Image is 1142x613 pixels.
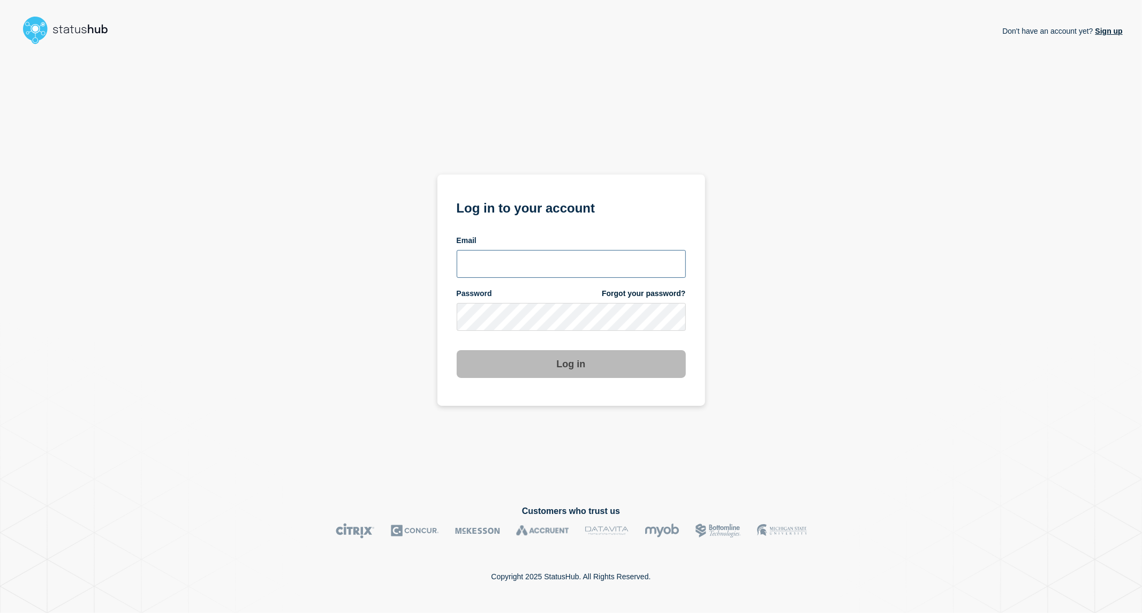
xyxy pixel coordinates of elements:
p: Copyright 2025 StatusHub. All Rights Reserved. [491,572,651,581]
a: Forgot your password? [602,289,685,299]
img: Accruent logo [516,523,569,539]
img: Citrix logo [336,523,375,539]
span: Password [457,289,492,299]
img: McKesson logo [455,523,500,539]
img: StatusHub logo [19,13,121,47]
img: myob logo [645,523,679,539]
span: Email [457,236,477,246]
img: Concur logo [391,523,439,539]
img: MSU logo [757,523,807,539]
h1: Log in to your account [457,197,686,217]
input: email input [457,250,686,278]
img: DataVita logo [585,523,629,539]
a: Sign up [1093,27,1123,35]
input: password input [457,303,686,331]
img: Bottomline logo [695,523,741,539]
h2: Customers who trust us [19,506,1123,516]
p: Don't have an account yet? [1002,18,1123,44]
button: Log in [457,350,686,378]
